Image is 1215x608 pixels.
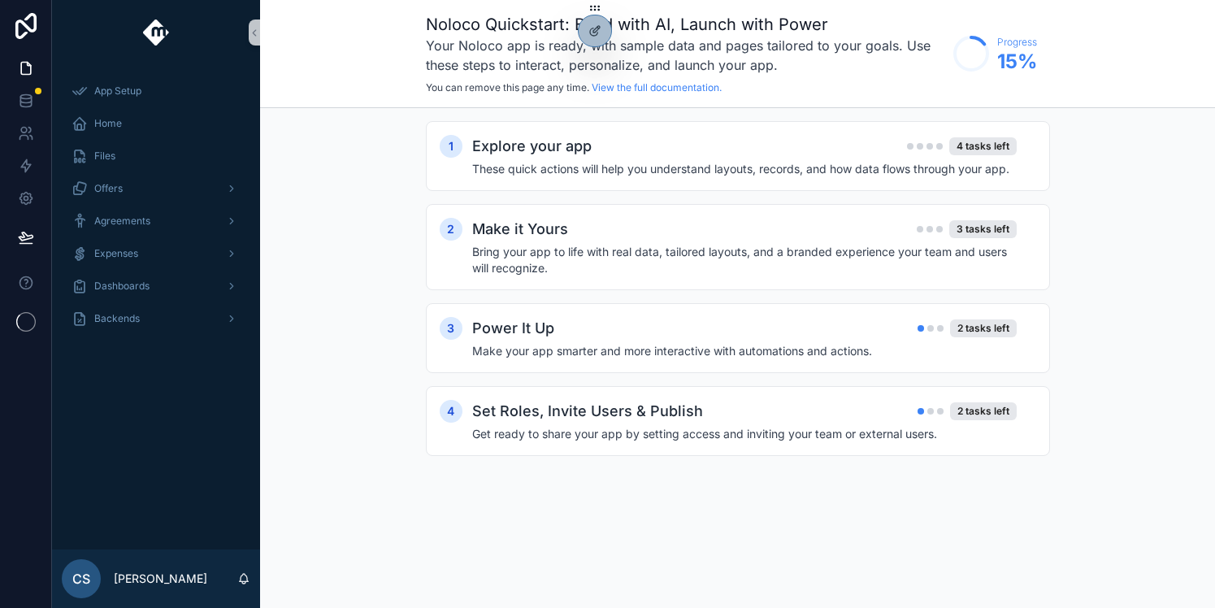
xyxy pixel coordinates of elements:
h4: Make your app smarter and more interactive with automations and actions. [472,343,1017,359]
div: 2 tasks left [950,319,1017,337]
h4: These quick actions will help you understand layouts, records, and how data flows through your app. [472,161,1017,177]
div: scrollable content [260,108,1215,502]
a: Home [62,109,250,138]
h3: Your Noloco app is ready, with sample data and pages tailored to your goals. Use these steps to i... [426,36,945,75]
img: App logo [143,20,170,46]
div: 1 [440,135,462,158]
a: Agreements [62,206,250,236]
h2: Power It Up [472,317,554,340]
a: Backends [62,304,250,333]
div: 4 tasks left [949,137,1017,155]
div: 2 [440,218,462,241]
span: Agreements [94,215,150,228]
span: Offers [94,182,123,195]
span: You can remove this page any time. [426,81,589,93]
span: Expenses [94,247,138,260]
a: Offers [62,174,250,203]
p: [PERSON_NAME] [114,571,207,587]
h2: Explore your app [472,135,592,158]
span: Backends [94,312,140,325]
div: 4 [440,400,462,423]
div: scrollable content [52,65,260,354]
span: Home [94,117,122,130]
h4: Get ready to share your app by setting access and inviting your team or external users. [472,426,1017,442]
span: 15 % [997,49,1037,75]
span: Progress [997,36,1037,49]
a: App Setup [62,76,250,106]
a: Files [62,141,250,171]
div: 3 [440,317,462,340]
div: 2 tasks left [950,402,1017,420]
a: Expenses [62,239,250,268]
span: Files [94,150,115,163]
div: 3 tasks left [949,220,1017,238]
a: Dashboards [62,271,250,301]
span: Dashboards [94,280,150,293]
h4: Bring your app to life with real data, tailored layouts, and a branded experience your team and u... [472,244,1017,276]
h1: Noloco Quickstart: Build with AI, Launch with Power [426,13,945,36]
h2: Set Roles, Invite Users & Publish [472,400,703,423]
h2: Make it Yours [472,218,568,241]
span: App Setup [94,85,141,98]
a: View the full documentation. [592,81,722,93]
span: CS [72,569,90,588]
